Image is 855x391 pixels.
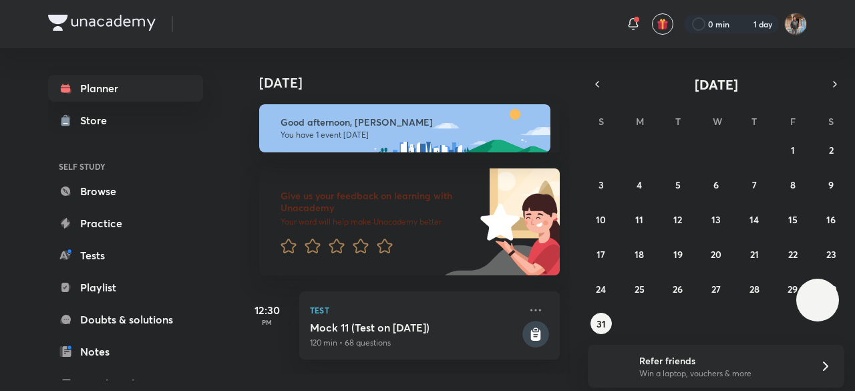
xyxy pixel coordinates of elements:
[743,174,765,195] button: August 7, 2025
[675,178,681,191] abbr: August 5, 2025
[826,283,837,295] abbr: August 30, 2025
[667,278,689,299] button: August 26, 2025
[791,144,795,156] abbr: August 1, 2025
[667,174,689,195] button: August 5, 2025
[750,248,759,261] abbr: August 21, 2025
[667,209,689,230] button: August 12, 2025
[629,278,650,299] button: August 25, 2025
[259,104,550,152] img: afternoon
[782,209,804,230] button: August 15, 2025
[629,243,650,265] button: August 18, 2025
[598,353,625,380] img: referral
[711,283,721,295] abbr: August 27, 2025
[635,213,643,226] abbr: August 11, 2025
[673,283,683,295] abbr: August 26, 2025
[636,115,644,128] abbr: Monday
[240,318,294,326] p: PM
[820,139,842,160] button: August 2, 2025
[80,112,115,128] div: Store
[820,278,842,299] button: August 30, 2025
[639,368,804,380] p: Win a laptop, vouchers & more
[48,338,203,365] a: Notes
[590,209,612,230] button: August 10, 2025
[629,174,650,195] button: August 4, 2025
[635,283,645,295] abbr: August 25, 2025
[48,274,203,301] a: Playlist
[657,18,669,30] img: avatar
[435,168,560,275] img: feedback_image
[598,178,604,191] abbr: August 3, 2025
[48,210,203,237] a: Practice
[48,155,203,178] h6: SELF STUDY
[788,213,798,226] abbr: August 15, 2025
[48,15,156,31] img: Company Logo
[829,144,834,156] abbr: August 2, 2025
[782,139,804,160] button: August 1, 2025
[635,248,644,261] abbr: August 18, 2025
[790,178,796,191] abbr: August 8, 2025
[828,178,834,191] abbr: August 9, 2025
[713,178,719,191] abbr: August 6, 2025
[711,248,721,261] abbr: August 20, 2025
[48,15,156,34] a: Company Logo
[743,243,765,265] button: August 21, 2025
[667,243,689,265] button: August 19, 2025
[790,115,796,128] abbr: Friday
[598,115,604,128] abbr: Sunday
[310,337,520,349] p: 120 min • 68 questions
[596,248,605,261] abbr: August 17, 2025
[48,75,203,102] a: Planner
[675,115,681,128] abbr: Tuesday
[828,115,834,128] abbr: Saturday
[743,278,765,299] button: August 28, 2025
[48,306,203,333] a: Doubts & solutions
[629,209,650,230] button: August 11, 2025
[590,243,612,265] button: August 17, 2025
[48,242,203,269] a: Tests
[637,178,642,191] abbr: August 4, 2025
[281,217,476,227] p: Your word will help make Unacademy better
[673,248,683,261] abbr: August 19, 2025
[596,283,606,295] abbr: August 24, 2025
[590,278,612,299] button: August 24, 2025
[749,283,759,295] abbr: August 28, 2025
[705,278,727,299] button: August 27, 2025
[596,213,606,226] abbr: August 10, 2025
[820,209,842,230] button: August 16, 2025
[281,190,476,214] h6: Give us your feedback on learning with Unacademy
[749,213,759,226] abbr: August 14, 2025
[673,213,682,226] abbr: August 12, 2025
[782,243,804,265] button: August 22, 2025
[782,278,804,299] button: August 29, 2025
[705,209,727,230] button: August 13, 2025
[590,313,612,334] button: August 31, 2025
[788,283,798,295] abbr: August 29, 2025
[788,248,798,261] abbr: August 22, 2025
[695,76,738,94] span: [DATE]
[751,115,757,128] abbr: Thursday
[820,174,842,195] button: August 9, 2025
[705,243,727,265] button: August 20, 2025
[705,174,727,195] button: August 6, 2025
[240,302,294,318] h5: 12:30
[737,17,751,31] img: streak
[711,213,721,226] abbr: August 13, 2025
[820,243,842,265] button: August 23, 2025
[784,13,807,35] img: Mayank kardam
[713,115,722,128] abbr: Wednesday
[826,213,836,226] abbr: August 16, 2025
[826,248,836,261] abbr: August 23, 2025
[743,209,765,230] button: August 14, 2025
[810,292,826,308] img: ttu
[782,174,804,195] button: August 8, 2025
[48,107,203,134] a: Store
[310,302,520,318] p: Test
[639,354,804,368] h6: Refer friends
[590,174,612,195] button: August 3, 2025
[310,321,520,334] h5: Mock 11 (Test on 31.08.2025)
[607,75,826,94] button: [DATE]
[259,75,573,91] h4: [DATE]
[48,178,203,205] a: Browse
[652,13,673,35] button: avatar
[752,178,757,191] abbr: August 7, 2025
